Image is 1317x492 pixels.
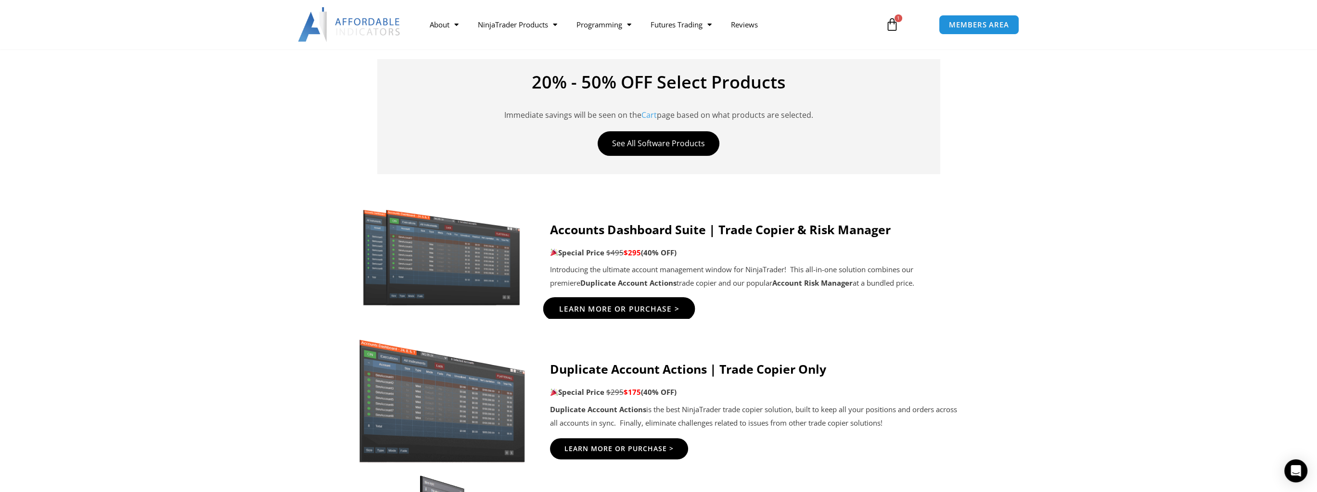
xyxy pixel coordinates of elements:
[559,305,679,313] span: Learn More Or Purchase >
[1284,459,1307,482] div: Open Intercom Messenger
[949,21,1009,28] span: MEMBERS AREA
[566,13,640,36] a: Programming
[298,7,401,42] img: LogoAI | Affordable Indicators – NinjaTrader
[392,74,926,91] h4: 20% - 50% OFF Select Products
[550,362,959,376] h4: Duplicate Account Actions | Trade Copier Only
[392,96,926,122] p: Immediate savings will be seen on the page based on what products are selected.
[543,297,695,320] a: Learn More Or Purchase >
[550,438,688,459] a: Learn More Or Purchase >
[550,221,891,238] strong: Accounts Dashboard Suite | Trade Copier & Risk Manager
[624,387,641,397] span: $175
[598,131,719,156] a: See All Software Products
[550,387,604,397] strong: Special Price
[641,110,657,120] a: Cart
[606,248,624,257] span: $495
[550,249,558,256] img: 🎉
[772,278,853,288] strong: Account Risk Manager
[895,14,902,22] span: 1
[564,445,674,452] span: Learn More Or Purchase >
[939,15,1019,35] a: MEMBERS AREA
[420,13,874,36] nav: Menu
[550,263,959,290] p: Introducing the ultimate account management window for NinjaTrader! This all-in-one solution comb...
[641,387,677,397] b: (40% OFF)
[420,13,468,36] a: About
[550,403,959,430] p: is the best NinjaTrader trade copier solution, built to keep all your positions and orders across...
[550,404,646,414] strong: Duplicate Account Actions
[641,248,677,257] b: (40% OFF)
[580,278,677,288] strong: Duplicate Account Actions
[871,11,913,38] a: 1
[606,387,624,397] span: $295
[721,13,767,36] a: Reviews
[468,13,566,36] a: NinjaTrader Products
[624,248,641,257] span: $295
[550,389,558,396] img: 🎉
[550,248,604,257] strong: Special Price
[640,13,721,36] a: Futures Trading
[358,205,526,307] img: Screenshot 2024-11-20 151221 | Affordable Indicators – NinjaTrader
[358,329,526,463] img: Screenshot 2024-08-26 15414455555 | Affordable Indicators – NinjaTrader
